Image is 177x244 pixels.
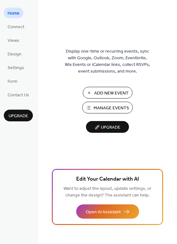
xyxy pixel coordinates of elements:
[8,24,24,30] span: Connect
[4,89,33,100] a: Contact Us
[64,184,151,200] span: Want to adjust the layout, update settings, or change the design? The assistant can help.
[8,92,29,99] span: Contact Us
[8,51,21,58] span: Design
[4,76,21,86] a: Form
[4,62,28,73] a: Settings
[86,121,129,133] button: 🚀 Upgrade
[8,78,17,85] span: Form
[82,102,133,113] button: Manage Events
[4,48,25,59] a: Design
[4,110,33,121] button: Upgrade
[65,48,150,75] span: Display one-time or recurring events, sync with Google, Outlook, Zoom, Eventbrite, Wix Events or ...
[8,65,24,71] span: Settings
[4,35,23,45] a: Views
[4,21,28,32] a: Connect
[83,87,132,99] button: Add New Event
[8,10,20,17] span: Home
[76,204,139,219] button: Open AI Assistant
[94,90,129,97] span: Add New Event
[90,123,125,132] span: 🚀 Upgrade
[94,105,129,112] span: Manage Events
[4,8,23,18] a: Home
[9,113,28,119] span: Upgrade
[76,175,139,184] span: Edit Your Calendar with AI
[86,209,121,215] span: Open AI Assistant
[8,37,19,44] span: Views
